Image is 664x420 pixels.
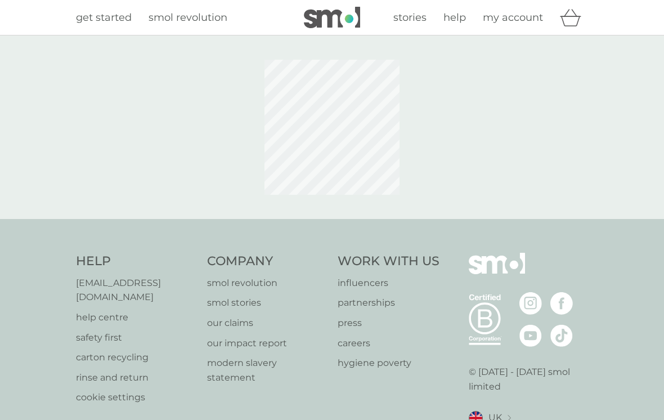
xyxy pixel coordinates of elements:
a: safety first [76,330,196,345]
a: press [338,316,439,330]
img: visit the smol Facebook page [550,292,573,315]
a: help centre [76,310,196,325]
span: my account [483,11,543,24]
img: visit the smol Tiktok page [550,324,573,347]
a: smol revolution [149,10,227,26]
a: influencers [338,276,439,291]
a: cookie settings [76,390,196,405]
h4: Work With Us [338,253,439,270]
a: modern slavery statement [207,356,327,385]
h4: Help [76,253,196,270]
span: get started [76,11,132,24]
span: help [443,11,466,24]
a: our impact report [207,336,327,351]
a: my account [483,10,543,26]
img: visit the smol Youtube page [519,324,542,347]
a: get started [76,10,132,26]
a: smol revolution [207,276,327,291]
a: hygiene poverty [338,356,439,370]
h4: Company [207,253,327,270]
a: [EMAIL_ADDRESS][DOMAIN_NAME] [76,276,196,305]
p: © [DATE] - [DATE] smol limited [469,365,589,394]
img: smol [469,253,525,291]
a: partnerships [338,296,439,310]
a: help [443,10,466,26]
a: stories [393,10,427,26]
span: stories [393,11,427,24]
img: smol [304,7,360,28]
img: visit the smol Instagram page [519,292,542,315]
a: carton recycling [76,350,196,365]
span: smol revolution [149,11,227,24]
a: careers [338,336,439,351]
div: basket [560,6,588,29]
a: our claims [207,316,327,330]
a: rinse and return [76,370,196,385]
a: smol stories [207,296,327,310]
